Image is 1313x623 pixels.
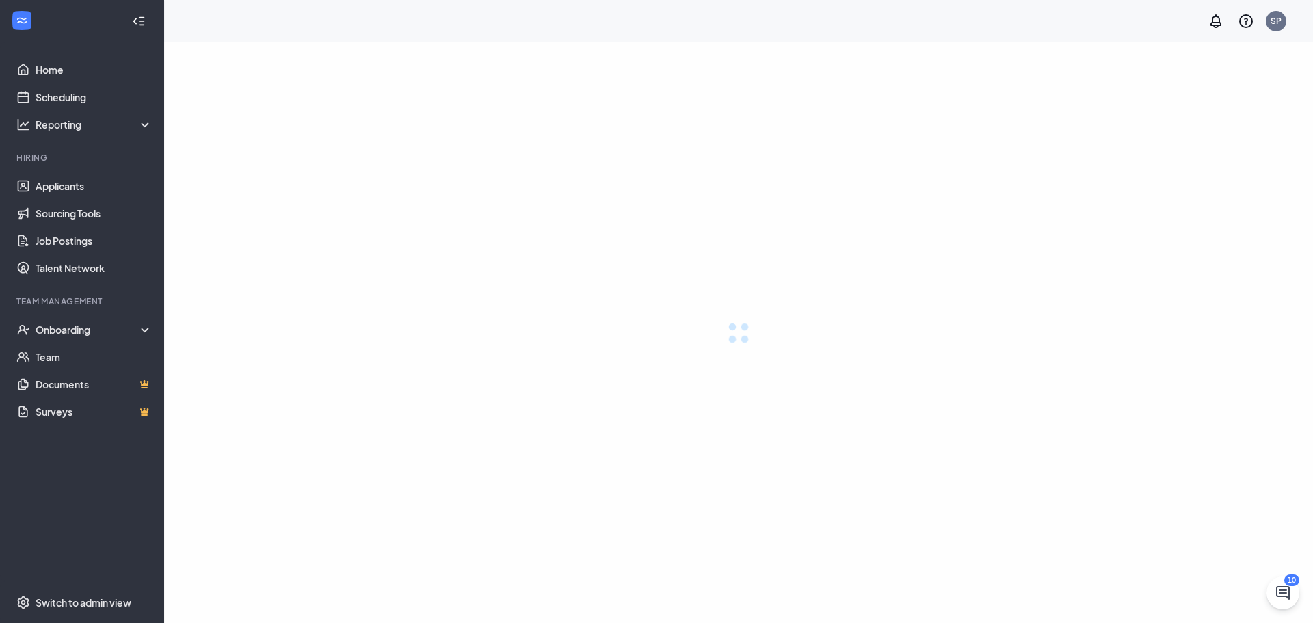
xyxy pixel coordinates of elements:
div: 10 [1284,574,1299,586]
a: Job Postings [36,227,152,254]
svg: Settings [16,596,30,609]
a: Team [36,343,152,371]
a: DocumentsCrown [36,371,152,398]
a: Talent Network [36,254,152,282]
svg: Collapse [132,14,146,28]
a: Home [36,56,152,83]
div: Onboarding [36,323,153,336]
svg: UserCheck [16,323,30,336]
svg: ChatActive [1275,585,1291,601]
svg: Notifications [1208,13,1224,29]
a: Sourcing Tools [36,200,152,227]
svg: QuestionInfo [1238,13,1254,29]
button: ChatActive [1266,576,1299,609]
a: Scheduling [36,83,152,111]
div: Reporting [36,118,153,131]
svg: Analysis [16,118,30,131]
div: Team Management [16,295,150,307]
div: Hiring [16,152,150,163]
svg: WorkstreamLogo [15,14,29,27]
div: SP [1271,15,1282,27]
div: Switch to admin view [36,596,131,609]
a: Applicants [36,172,152,200]
a: SurveysCrown [36,398,152,425]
